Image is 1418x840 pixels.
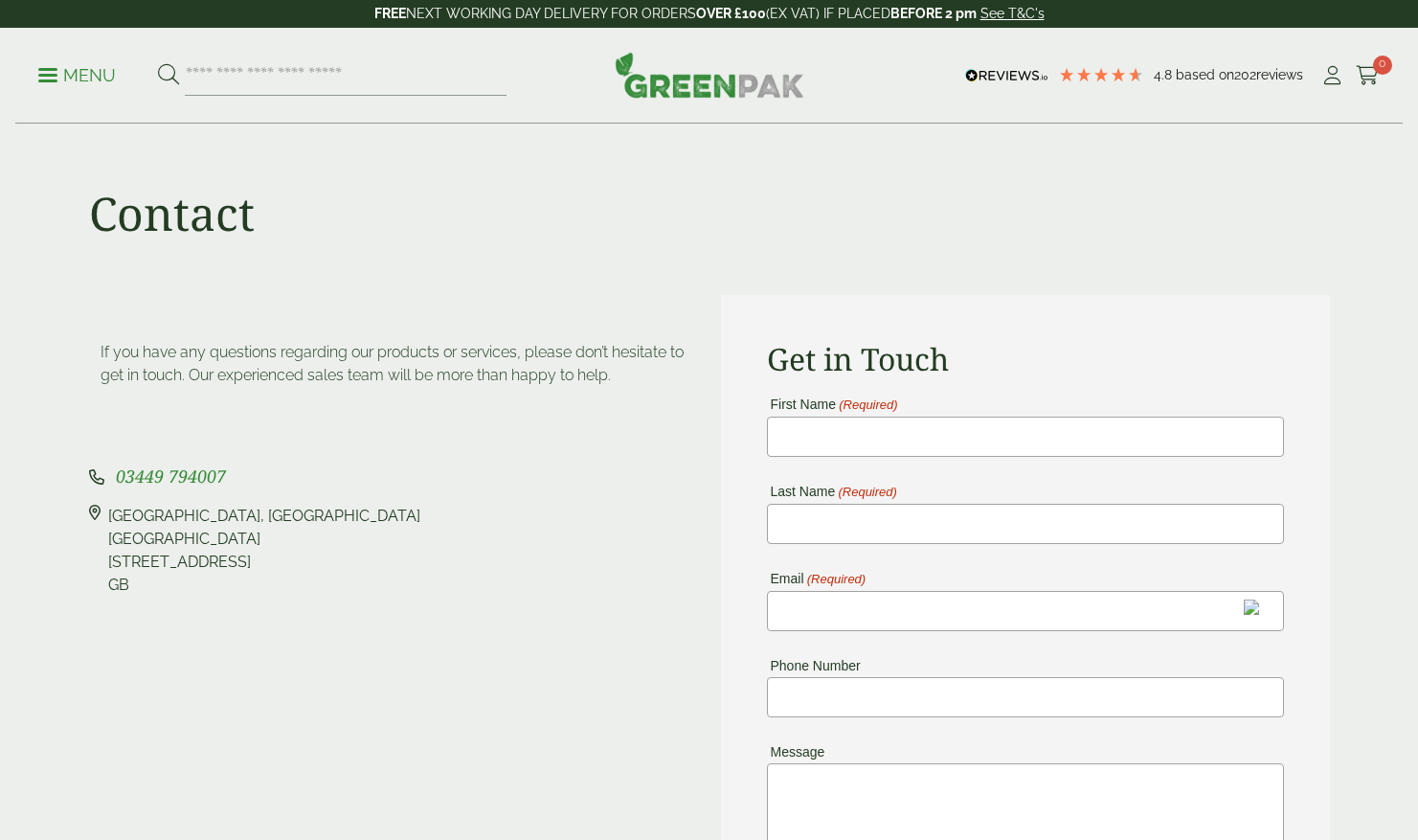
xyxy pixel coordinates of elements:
strong: BEFORE 2 pm [890,6,977,21]
img: productIconColored.f2433d9a.svg [1244,600,1259,623]
i: My Account [1320,66,1344,85]
label: Message [767,745,825,759]
a: 03449 794007 [116,468,226,487]
strong: OVER £100 [696,6,766,21]
a: 0 [1356,61,1380,90]
label: Email [767,572,867,586]
span: 4.8 [1154,67,1176,82]
span: 0 [1373,56,1392,75]
a: See T&C's [980,6,1045,21]
span: 03449 794007 [116,465,226,488]
p: If you have any questions regarding our products or services, please don’t hesitate to get in tou... [101,341,686,387]
label: Phone Number [767,659,861,672]
div: 4.79 Stars [1058,66,1144,83]
p: Menu [38,64,116,87]
strong: FREE [374,6,406,21]
span: reviews [1256,67,1303,82]
i: Cart [1356,66,1380,85]
a: Menu [38,64,116,83]
img: REVIEWS.io [965,69,1048,82]
img: GreenPak Supplies [615,52,804,98]
span: 202 [1234,67,1256,82]
label: First Name [767,397,898,412]
span: (Required) [837,486,897,499]
h1: Contact [89,186,255,241]
div: [GEOGRAPHIC_DATA], [GEOGRAPHIC_DATA] [GEOGRAPHIC_DATA] [STREET_ADDRESS] GB [108,505,420,597]
span: Based on [1176,67,1234,82]
span: (Required) [805,573,866,586]
h2: Get in Touch [767,341,1284,377]
label: Last Name [767,485,897,499]
span: (Required) [838,398,898,412]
